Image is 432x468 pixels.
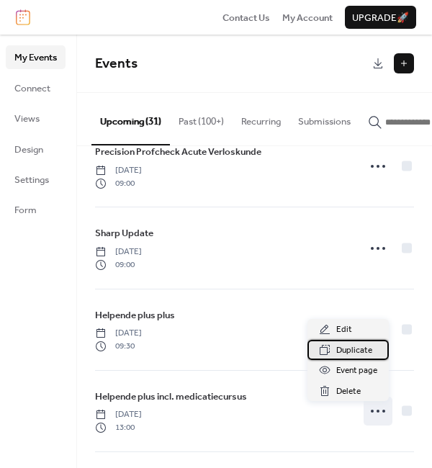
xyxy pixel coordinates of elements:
[336,384,361,399] span: Delete
[6,107,66,130] a: Views
[95,327,142,340] span: [DATE]
[95,144,261,160] a: Precision Profcheck Acute Verloskunde
[95,50,138,77] span: Events
[345,6,416,29] button: Upgrade🚀
[222,10,270,24] a: Contact Us
[222,11,270,25] span: Contact Us
[95,307,175,323] a: Helpende plus plus
[14,143,43,157] span: Design
[6,45,66,68] a: My Events
[95,421,142,434] span: 13:00
[95,389,247,405] a: Helpende plus incl. medicatiecursus
[95,164,142,177] span: [DATE]
[95,390,247,404] span: Helpende plus incl. medicatiecursus
[14,203,37,217] span: Form
[95,258,142,271] span: 09:00
[95,340,142,353] span: 09:30
[6,76,66,99] a: Connect
[95,226,153,240] span: Sharp Update
[170,93,233,143] button: Past (100+)
[282,10,333,24] a: My Account
[289,93,359,143] button: Submissions
[6,198,66,221] a: Form
[352,11,409,25] span: Upgrade 🚀
[91,93,170,145] button: Upcoming (31)
[336,343,372,358] span: Duplicate
[95,225,153,241] a: Sharp Update
[282,11,333,25] span: My Account
[336,364,377,378] span: Event page
[14,112,40,126] span: Views
[233,93,289,143] button: Recurring
[6,168,66,191] a: Settings
[95,408,142,421] span: [DATE]
[14,81,50,96] span: Connect
[336,323,352,337] span: Edit
[16,9,30,25] img: logo
[6,138,66,161] a: Design
[95,308,175,323] span: Helpende plus plus
[14,50,57,65] span: My Events
[14,173,49,187] span: Settings
[95,177,142,190] span: 09:00
[95,246,142,258] span: [DATE]
[95,145,261,159] span: Precision Profcheck Acute Verloskunde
